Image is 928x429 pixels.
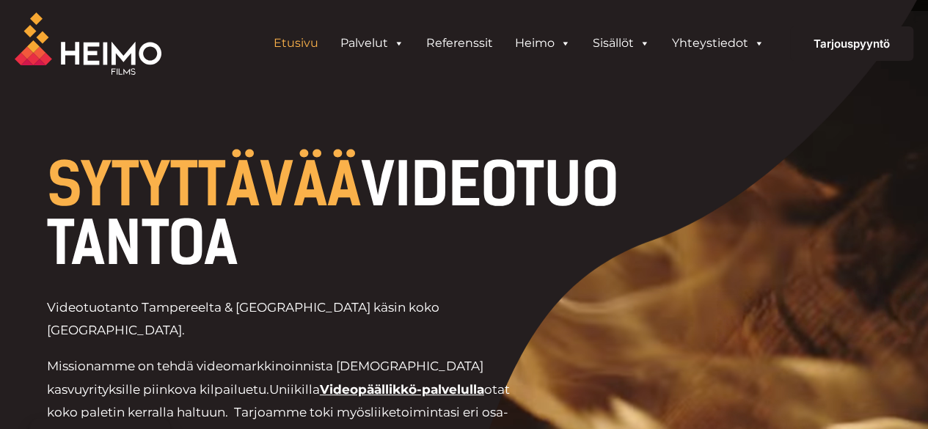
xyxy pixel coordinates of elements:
[15,12,161,75] img: Heimo Filmsin logo
[255,29,783,58] aside: Header Widget 1
[582,29,661,58] a: Sisällöt
[263,29,329,58] a: Etusivu
[790,26,913,61] a: Tarjouspyyntö
[661,29,775,58] a: Yhteystiedot
[47,296,538,342] p: Videotuotanto Tampereelta & [GEOGRAPHIC_DATA] käsin koko [GEOGRAPHIC_DATA].
[329,29,415,58] a: Palvelut
[269,382,320,397] span: Uniikilla
[415,29,504,58] a: Referenssit
[320,382,484,397] a: Videopäällikkö-palvelulla
[47,155,638,273] h1: VIDEOTUOTANTOA
[504,29,582,58] a: Heimo
[47,150,361,220] span: SYTYTTÄVÄÄ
